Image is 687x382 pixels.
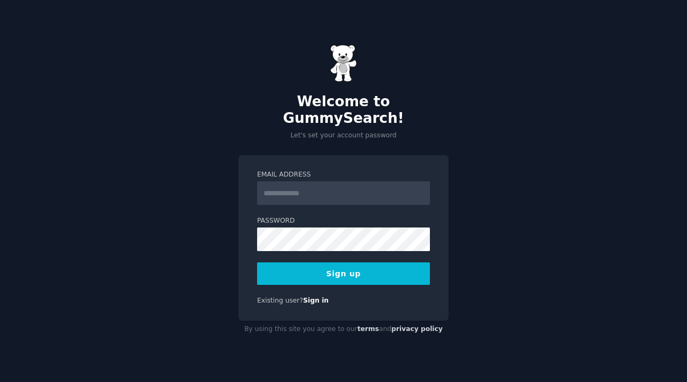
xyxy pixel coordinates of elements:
label: Email Address [257,170,430,180]
h2: Welcome to GummySearch! [238,93,449,127]
p: Let's set your account password [238,131,449,141]
button: Sign up [257,262,430,285]
a: terms [357,325,379,333]
img: Gummy Bear [330,45,357,82]
label: Password [257,216,430,226]
a: privacy policy [391,325,443,333]
a: Sign in [303,297,329,304]
span: Existing user? [257,297,303,304]
div: By using this site you agree to our and [238,321,449,338]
